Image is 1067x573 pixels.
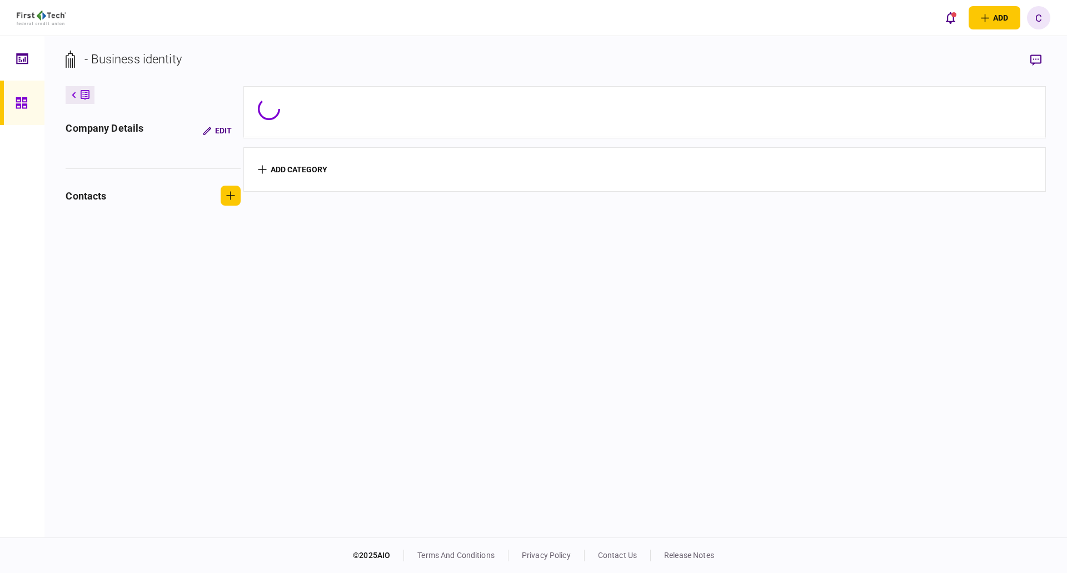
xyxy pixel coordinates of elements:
img: client company logo [17,11,66,25]
div: © 2025 AIO [353,550,404,561]
a: privacy policy [522,551,571,560]
button: Edit [194,121,241,141]
a: release notes [664,551,714,560]
div: contacts [66,188,106,203]
div: company details [66,121,143,141]
button: open notifications list [939,6,962,29]
a: contact us [598,551,637,560]
a: terms and conditions [417,551,495,560]
button: add category [258,165,327,174]
div: - Business identity [84,50,182,68]
button: C [1027,6,1050,29]
button: open adding identity options [969,6,1020,29]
